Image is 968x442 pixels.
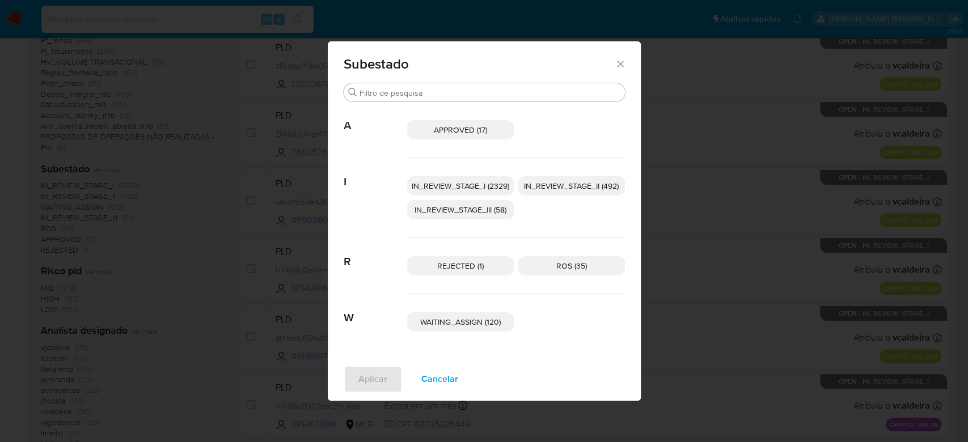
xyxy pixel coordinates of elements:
button: Cancelar [407,365,473,393]
button: Fechar [615,58,625,69]
div: ROS (35) [518,256,625,275]
span: IN_REVIEW_STAGE_III (58) [415,204,506,215]
button: Buscar [348,88,357,97]
span: IN_REVIEW_STAGE_I (2329) [412,180,509,192]
div: IN_REVIEW_STAGE_III (58) [407,200,514,219]
span: Cancelar [421,367,458,392]
span: W [344,294,407,325]
input: Filtro de pesquisa [360,88,620,98]
span: REJECTED (1) [437,260,484,271]
span: WAITING_ASSIGN (120) [420,316,501,328]
span: APPROVED (17) [434,124,487,135]
span: ROS (35) [556,260,587,271]
span: R [344,238,407,269]
div: APPROVED (17) [407,120,514,139]
div: WAITING_ASSIGN (120) [407,312,514,331]
div: IN_REVIEW_STAGE_I (2329) [407,176,514,195]
span: IN_REVIEW_STAGE_II (492) [524,180,619,192]
span: I [344,158,407,189]
span: Subestado [344,57,615,71]
div: REJECTED (1) [407,256,514,275]
div: IN_REVIEW_STAGE_II (492) [518,176,625,195]
span: A [344,102,407,133]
